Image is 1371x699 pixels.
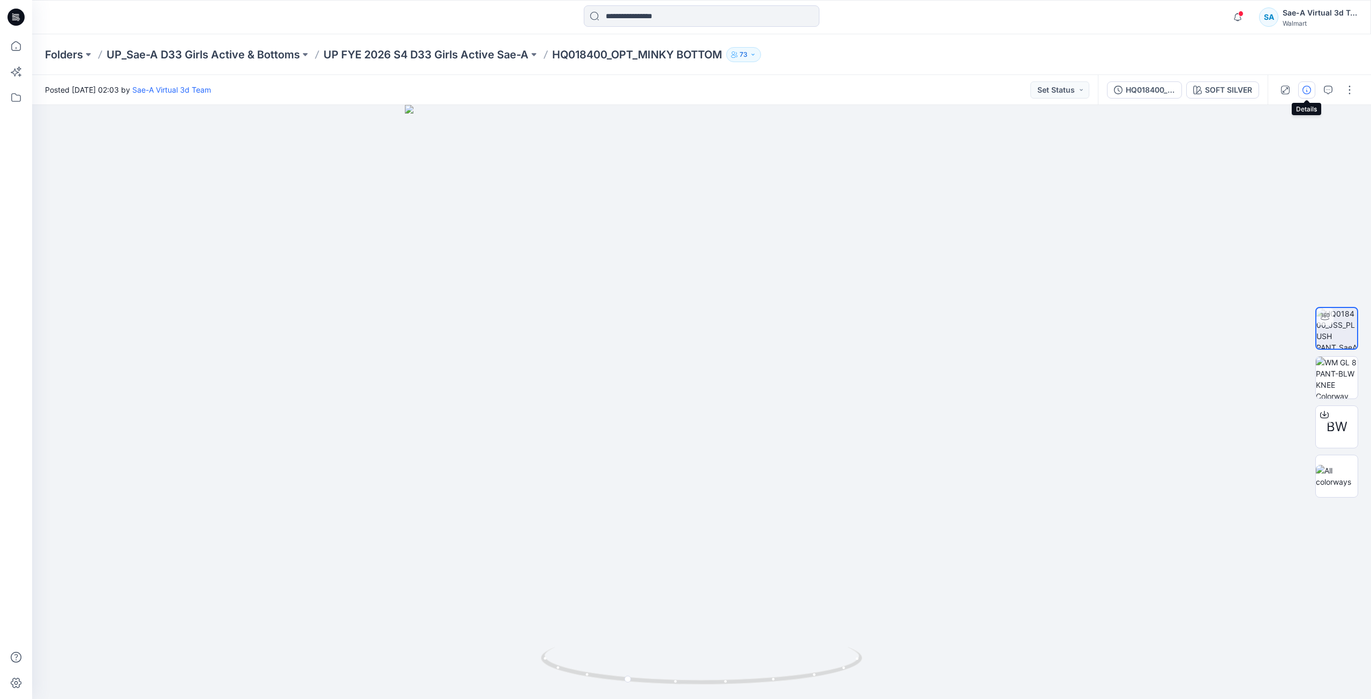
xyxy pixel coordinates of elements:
button: Details [1298,81,1315,99]
button: 73 [726,47,761,62]
a: Sae-A Virtual 3d Team [132,85,211,94]
img: WM GL 8 PANT-BLW KNEE Colorway wo Avatar [1316,357,1358,399]
p: HQ018400_OPT_MINKY BOTTOM [552,47,722,62]
div: SA [1259,7,1278,27]
span: BW [1327,417,1347,437]
button: SOFT SILVER [1186,81,1259,99]
div: HQ018400_JSS_PLUSH PANT [1126,84,1175,96]
div: Sae-A Virtual 3d Team [1283,6,1358,19]
p: 73 [740,49,748,61]
a: UP FYE 2026 S4 D33 Girls Active Sae-A [323,47,529,62]
div: SOFT SILVER [1205,84,1252,96]
button: HQ018400_JSS_PLUSH PANT [1107,81,1182,99]
img: HQ018400_JSS_PLUSH PANT_SaeA_042325 [1316,308,1357,349]
div: Walmart [1283,19,1358,27]
img: All colorways [1316,465,1358,487]
a: Folders [45,47,83,62]
span: Posted [DATE] 02:03 by [45,84,211,95]
a: UP_Sae-A D33 Girls Active & Bottoms [107,47,300,62]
